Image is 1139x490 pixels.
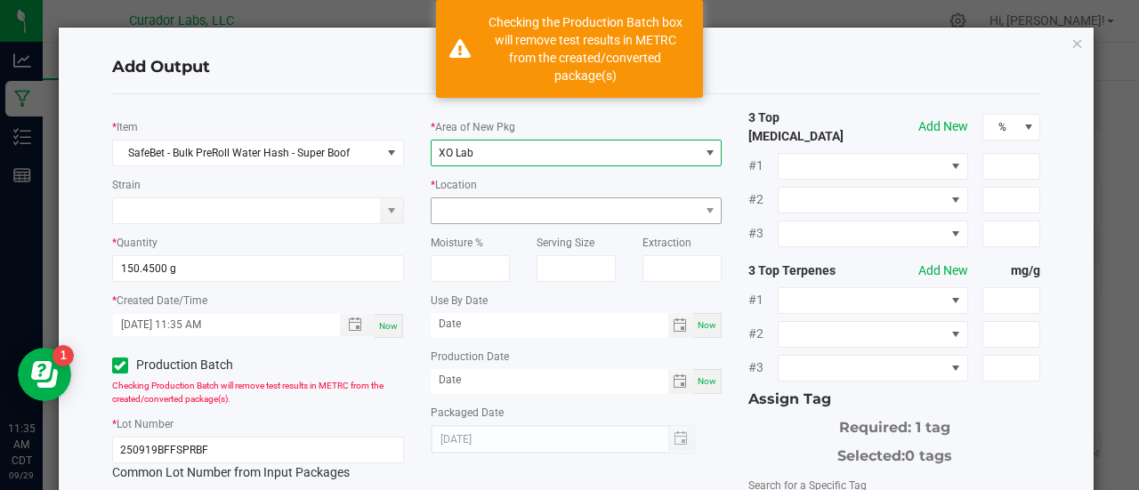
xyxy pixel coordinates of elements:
[748,438,1040,467] div: Selected:
[905,447,952,464] span: 0 tags
[748,261,865,280] strong: 3 Top Terpenes
[983,115,1018,140] span: %
[112,381,384,404] span: Checking Production Batch will remove test results in METRC from the created/converted package(s).
[748,108,865,146] strong: 3 Top [MEDICAL_DATA]
[481,13,690,84] div: Checking the Production Batch box will remove test results in METRC from the created/converted pa...
[435,177,477,193] label: Location
[439,147,473,159] span: XO Lab
[698,320,716,330] span: Now
[778,355,967,382] span: NO DATA FOUND
[113,141,381,165] span: SafeBet - Bulk PreRoll Water Hash - Super Boof
[340,314,375,336] span: Toggle popup
[113,314,321,336] input: Created Datetime
[698,376,716,386] span: Now
[778,321,967,348] span: NO DATA FOUND
[431,313,668,335] input: Date
[431,235,483,251] label: Moisture %
[748,224,778,243] span: #3
[748,190,778,209] span: #2
[642,235,691,251] label: Extraction
[431,369,668,391] input: Date
[112,56,1041,79] h4: Add Output
[112,437,404,482] div: Common Lot Number from Input Packages
[431,405,504,421] label: Packaged Date
[431,349,509,365] label: Production Date
[748,410,1040,438] div: Required: 1 tag
[117,119,138,135] label: Item
[918,117,968,136] button: Add New
[748,291,778,309] span: #1
[982,261,1041,280] strong: mg/g
[748,358,778,377] span: #3
[778,287,967,314] span: NO DATA FOUND
[117,416,174,432] label: Lot Number
[53,345,74,366] iframe: Resource center unread badge
[117,235,158,251] label: Quantity
[537,235,594,251] label: Serving Size
[112,177,141,193] label: Strain
[748,325,778,343] span: #2
[748,389,1040,410] div: Assign Tag
[918,261,968,280] button: Add New
[748,157,778,175] span: #1
[431,293,488,309] label: Use By Date
[117,293,207,309] label: Created Date/Time
[668,369,694,394] span: Toggle calendar
[112,356,245,374] label: Production Batch
[379,321,398,331] span: Now
[18,348,71,401] iframe: Resource center
[668,313,694,338] span: Toggle calendar
[435,119,515,135] label: Area of New Pkg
